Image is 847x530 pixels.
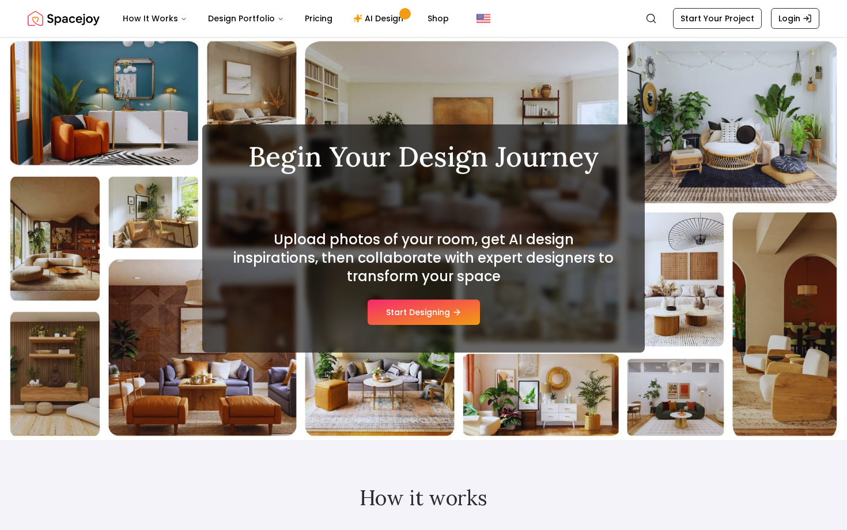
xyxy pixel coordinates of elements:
[199,7,293,30] button: Design Portfolio
[230,143,617,171] h1: Begin Your Design Journey
[344,7,416,30] a: AI Design
[28,7,100,30] a: Spacejoy
[771,8,819,29] a: Login
[296,7,342,30] a: Pricing
[73,486,774,509] h2: How it works
[673,8,762,29] a: Start Your Project
[114,7,196,30] button: How It Works
[230,230,617,286] h2: Upload photos of your room, get AI design inspirations, then collaborate with expert designers to...
[477,12,490,25] img: United States
[418,7,458,30] a: Shop
[114,7,458,30] nav: Main
[368,300,480,325] button: Start Designing
[28,7,100,30] img: Spacejoy Logo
